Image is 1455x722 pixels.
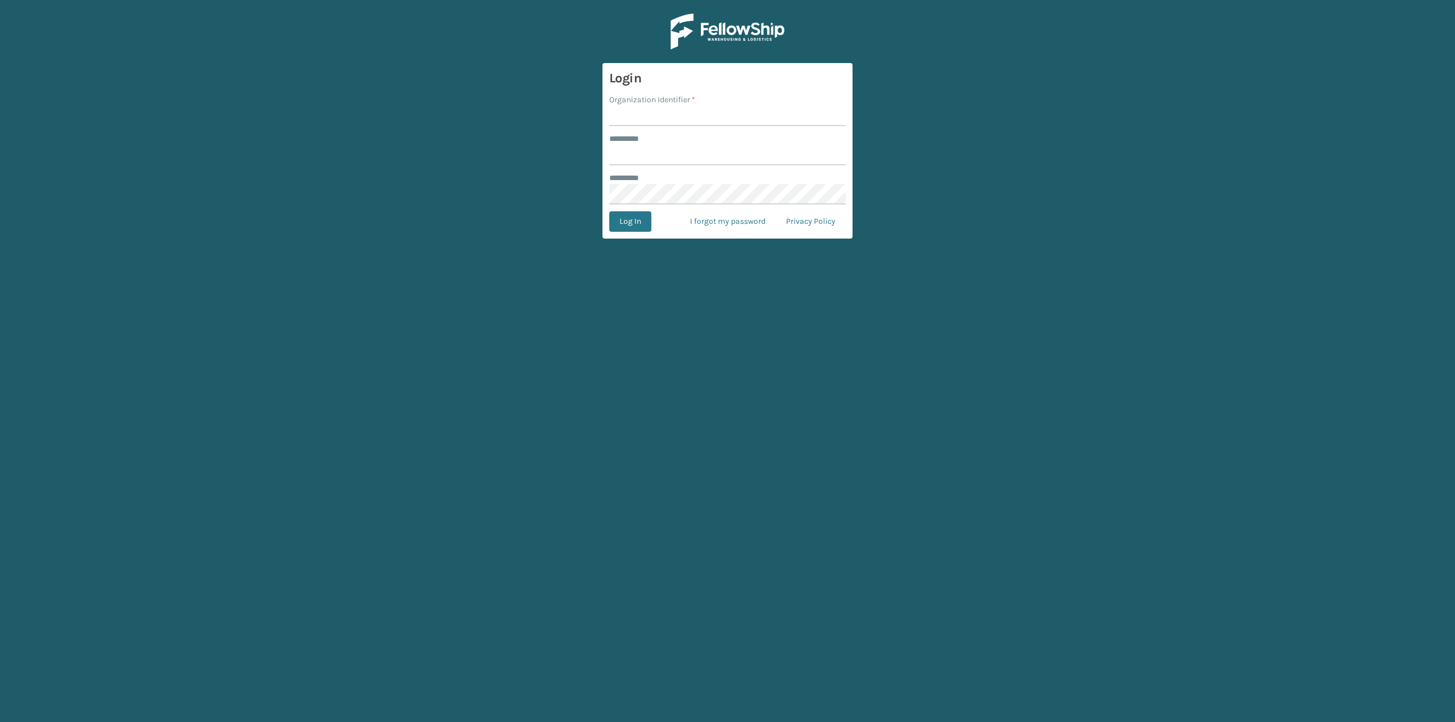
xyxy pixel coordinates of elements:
a: I forgot my password [680,211,776,232]
label: Organization Identifier [609,94,695,106]
img: Logo [671,14,784,49]
h3: Login [609,70,846,87]
button: Log In [609,211,651,232]
a: Privacy Policy [776,211,846,232]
